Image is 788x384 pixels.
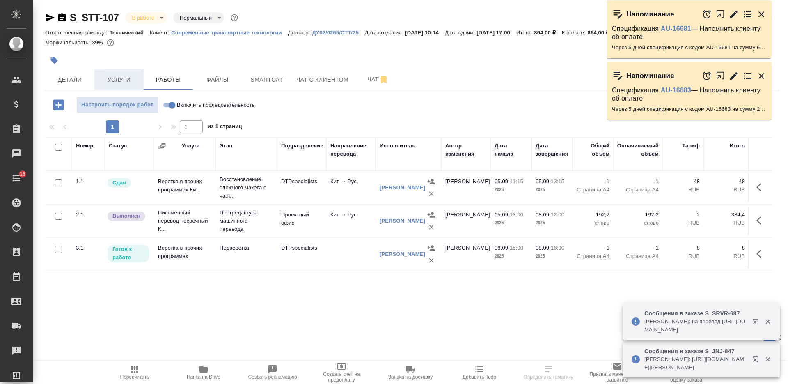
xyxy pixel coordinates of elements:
button: Открыть в новой вкладке [747,351,767,371]
td: Верстка в прочих программах Ки... [154,173,215,202]
div: Дата завершения [536,142,568,158]
button: Удалить [425,254,438,267]
button: Здесь прячутся важные кнопки [751,211,771,230]
p: 08.09, [536,212,551,218]
p: 2025 [495,252,527,260]
div: 3.1 [76,244,101,252]
div: Общий объем [577,142,609,158]
button: Открыть в новой вкладке [716,5,725,23]
button: В работе [130,14,157,21]
button: Доп статусы указывают на важность/срочность заказа [229,12,240,23]
button: 440.40 RUB; [105,37,116,48]
button: Скопировать ссылку [57,13,67,23]
span: Smartcat [247,75,286,85]
span: Услуги [99,75,139,85]
div: Услуга [182,142,199,150]
p: Сдан [112,179,126,187]
a: AU-16683 [661,87,691,94]
button: Сгруппировать [158,142,166,150]
p: RUB [708,219,745,227]
button: Настроить порядок работ [76,97,158,113]
button: Закрыть [756,71,766,81]
p: Сообщения в заказе S_JNJ-847 [644,347,747,355]
td: [PERSON_NAME] [441,173,490,202]
p: Ответственная команда: [45,30,110,36]
div: Автор изменения [445,142,486,158]
button: Здесь прячутся важные кнопки [751,244,771,264]
p: [PERSON_NAME]: [URL][DOMAIN_NAME][PERSON_NAME] [644,355,747,372]
button: Перейти в todo [743,9,753,19]
button: Открыть в новой вкладке [716,67,725,85]
div: Менеджер проверил работу исполнителя, передает ее на следующий этап [107,177,150,189]
div: Исполнитель завершил работу [107,211,150,222]
p: слово [618,219,659,227]
p: Напоминание [626,10,674,18]
span: Чат [358,74,398,85]
a: S_STT-107 [70,12,119,23]
td: Верстка в прочих программах [154,240,215,269]
p: Страница А4 [577,186,609,194]
p: 12:00 [551,212,564,218]
p: 1 [577,177,609,186]
div: Подразделение [281,142,323,150]
td: Проектный офис [277,207,326,235]
td: Кит → Рус [326,207,376,235]
p: 192,2 [577,211,609,219]
td: [PERSON_NAME] [441,240,490,269]
button: Удалить [425,221,438,233]
button: Перейти в todo [743,71,753,81]
p: 05.09, [495,178,510,184]
p: 1 [618,244,659,252]
span: 16 [15,170,30,178]
p: 13:00 [510,212,523,218]
p: слово [577,219,609,227]
p: Клиент: [150,30,171,36]
button: Скопировать ссылку для ЯМессенджера [45,13,55,23]
button: Открыть в новой вкладке [747,313,767,333]
p: 39% [92,39,105,46]
p: Напоминание [626,72,674,80]
a: [PERSON_NAME] [380,218,425,224]
div: Исполнитель [380,142,416,150]
p: [DATE] 10:14 [405,30,445,36]
button: Отложить [702,9,712,19]
p: 192,2 [618,211,659,219]
button: Добавить тэг [45,51,63,69]
p: 2025 [536,252,568,260]
div: Дата начала [495,142,527,158]
button: Добавить работу [47,97,70,113]
p: Спецификация — Напомнить клиенту об оплате [612,86,766,103]
p: 2025 [495,186,527,194]
p: Страница А4 [618,186,659,194]
p: К оплате: [562,30,588,36]
p: RUB [667,252,700,260]
p: Итого: [516,30,534,36]
div: 2.1 [76,211,101,219]
p: Договор: [288,30,312,36]
button: Закрыть [759,318,776,325]
div: 1.1 [76,177,101,186]
p: 48 [708,177,745,186]
button: Удалить [425,188,438,200]
div: В работе [173,12,224,23]
p: 08.09, [495,245,510,251]
p: 1 [618,177,659,186]
p: 13:15 [551,178,564,184]
p: 8 [708,244,745,252]
p: 05.09, [536,178,551,184]
p: 2 [667,211,700,219]
p: ДУ02/0265/СТТ/25 [312,30,364,36]
td: DTPspecialists [277,173,326,202]
button: Нормальный [177,14,214,21]
a: [PERSON_NAME] [380,251,425,257]
span: Настроить порядок работ [81,100,154,110]
a: 16 [2,168,31,189]
p: Подверстка [220,244,273,252]
button: Закрыть [756,9,766,19]
p: Современные транспортные технологии [171,30,288,36]
p: 1 [577,244,609,252]
p: [DATE] 17:00 [476,30,516,36]
svg: Отписаться [379,75,389,85]
button: Отложить [702,71,712,81]
p: 864,00 ₽ [588,30,616,36]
